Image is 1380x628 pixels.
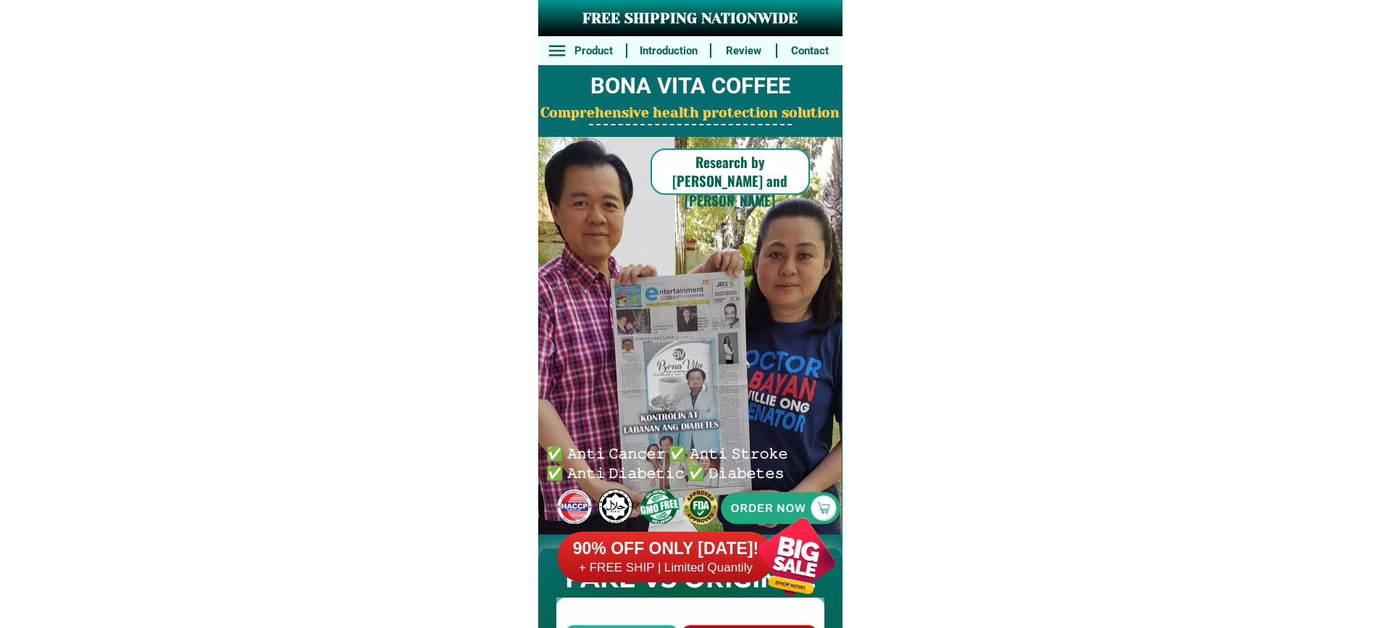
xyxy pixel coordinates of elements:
h6: Research by [PERSON_NAME] and [PERSON_NAME] [651,152,810,210]
h6: + FREE SHIP | Limited Quantily [557,560,774,576]
h6: Product [569,43,618,59]
h2: BONA VITA COFFEE [538,70,842,104]
h3: FREE SHIPPING NATIONWIDE [538,8,842,30]
h6: Review [719,43,769,59]
h6: ✅ 𝙰𝚗𝚝𝚒 𝙲𝚊𝚗𝚌𝚎𝚛 ✅ 𝙰𝚗𝚝𝚒 𝚂𝚝𝚛𝚘𝚔𝚎 ✅ 𝙰𝚗𝚝𝚒 𝙳𝚒𝚊𝚋𝚎𝚝𝚒𝚌 ✅ 𝙳𝚒𝚊𝚋𝚎𝚝𝚎𝚜 [546,443,794,481]
h2: FAKE VS ORIGINAL [538,560,842,598]
h6: 90% OFF ONLY [DATE]! [557,538,774,560]
h6: Introduction [635,43,702,59]
h6: Contact [785,43,835,59]
h2: Comprehensive health protection solution [538,103,842,124]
